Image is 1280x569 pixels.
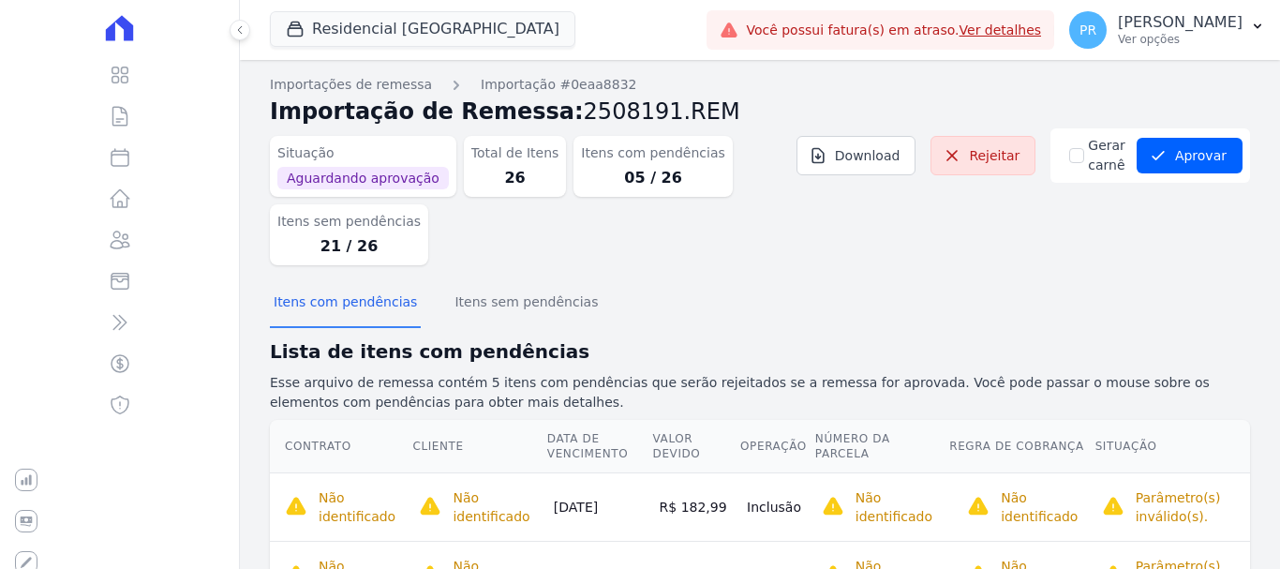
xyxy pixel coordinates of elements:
p: Não identificado [1001,488,1086,526]
h2: Importação de Remessa: [270,95,1250,128]
button: Aprovar [1137,138,1243,173]
p: Ver opções [1118,32,1243,47]
button: Itens sem pendências [451,279,602,328]
p: Não identificado [856,488,941,526]
dd: 26 [471,167,559,189]
td: [DATE] [546,472,652,541]
th: Contrato [270,420,411,473]
a: Rejeitar [930,136,1035,175]
span: 2508191.REM [584,98,740,125]
th: Regra de Cobrança [948,420,1094,473]
p: Não identificado [453,488,538,526]
button: Residencial [GEOGRAPHIC_DATA] [270,11,575,47]
dt: Situação [277,143,449,163]
a: Download [796,136,916,175]
a: Importação #0eaa8832 [481,75,636,95]
nav: Breadcrumb [270,75,1250,95]
p: [PERSON_NAME] [1118,13,1243,32]
h2: Lista de itens com pendências [270,337,1250,366]
button: Itens com pendências [270,279,421,328]
span: Você possui fatura(s) em atraso. [746,21,1041,40]
th: Data de Vencimento [546,420,652,473]
dd: 21 / 26 [277,235,421,258]
dt: Itens com pendências [581,143,724,163]
a: Importações de remessa [270,75,432,95]
p: Parâmetro(s) inválido(s). [1136,488,1243,526]
p: Esse arquivo de remessa contém 5 itens com pendências que serão rejeitados se a remessa for aprov... [270,373,1250,412]
dt: Itens sem pendências [277,212,421,232]
a: Ver detalhes [960,22,1042,37]
p: Não identificado [319,488,404,526]
label: Gerar carnê [1088,136,1125,175]
th: Valor devido [652,420,740,473]
th: Operação [739,420,814,473]
th: Número da Parcela [814,420,948,473]
button: PR [PERSON_NAME] Ver opções [1054,4,1280,56]
span: PR [1079,23,1096,37]
th: Situação [1094,420,1250,473]
dd: 05 / 26 [581,167,724,189]
td: R$ 182,99 [652,472,740,541]
th: Cliente [411,420,545,473]
td: Inclusão [739,472,814,541]
span: Aguardando aprovação [277,167,449,189]
dt: Total de Itens [471,143,559,163]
